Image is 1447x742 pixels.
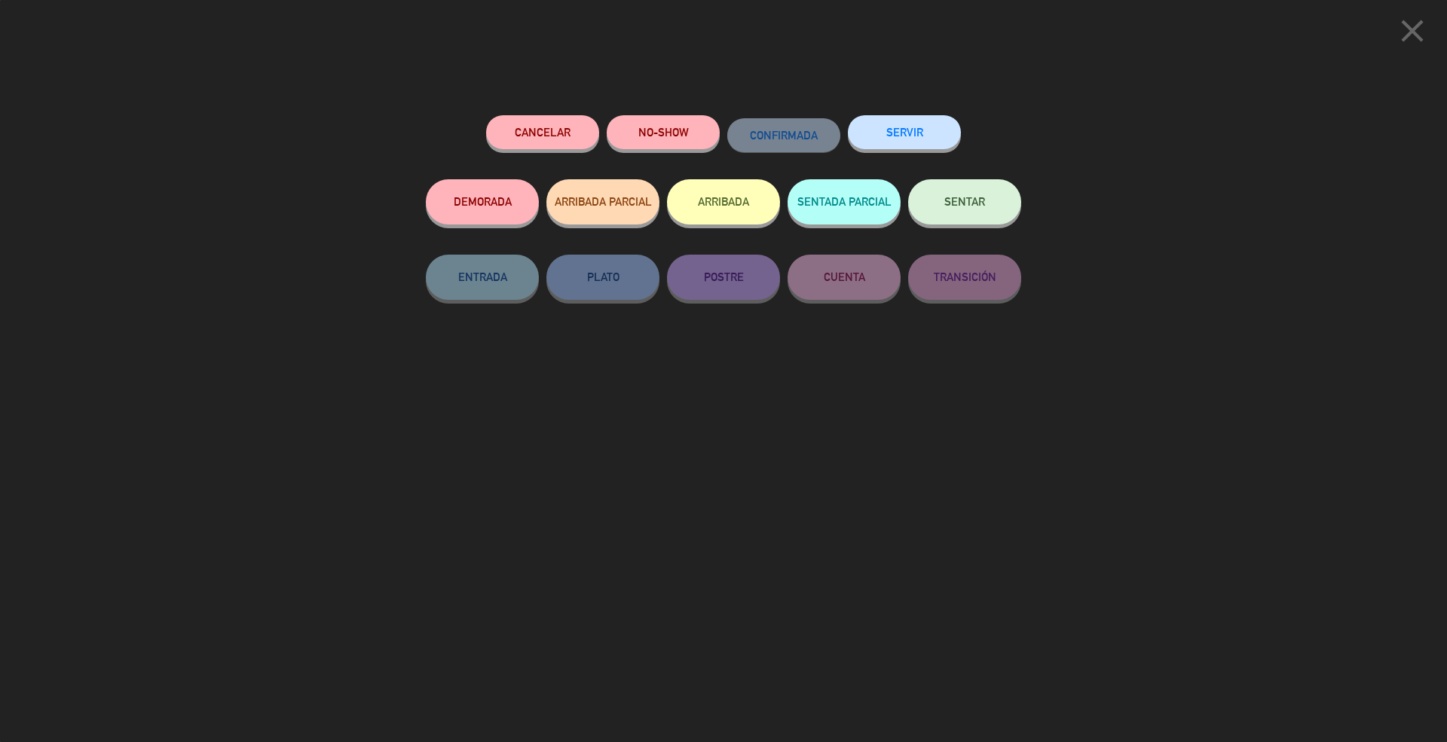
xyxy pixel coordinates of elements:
button: DEMORADA [426,179,539,224]
button: SENTADA PARCIAL [788,179,901,224]
button: TRANSICIÓN [908,255,1021,300]
button: ARRIBADA [667,179,780,224]
button: CUENTA [788,255,901,300]
button: ENTRADA [426,255,539,300]
button: close [1389,11,1436,56]
button: PLATO [546,255,659,300]
button: CONFIRMADA [727,118,840,152]
i: close [1393,12,1431,50]
button: NO-SHOW [607,115,720,149]
button: POSTRE [667,255,780,300]
span: SENTAR [944,195,985,208]
button: SENTAR [908,179,1021,224]
span: ARRIBADA PARCIAL [555,195,652,208]
span: CONFIRMADA [750,129,818,142]
button: Cancelar [486,115,599,149]
button: SERVIR [848,115,961,149]
button: ARRIBADA PARCIAL [546,179,659,224]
